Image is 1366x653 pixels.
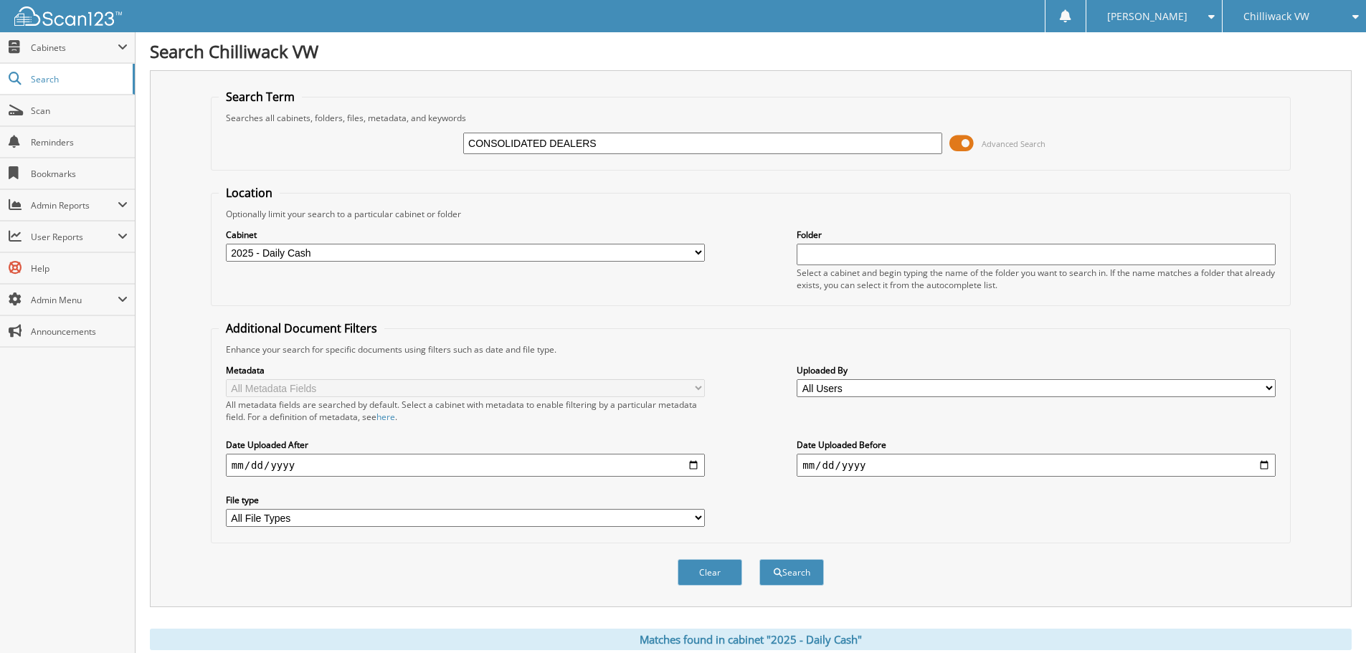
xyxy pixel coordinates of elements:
[226,494,705,506] label: File type
[226,439,705,451] label: Date Uploaded After
[219,208,1283,220] div: Optionally limit your search to a particular cabinet or folder
[797,454,1276,477] input: end
[1243,12,1309,21] span: Chilliwack VW
[219,185,280,201] legend: Location
[226,454,705,477] input: start
[31,231,118,243] span: User Reports
[219,112,1283,124] div: Searches all cabinets, folders, files, metadata, and keywords
[31,73,125,85] span: Search
[797,439,1276,451] label: Date Uploaded Before
[150,629,1352,650] div: Matches found in cabinet "2025 - Daily Cash"
[219,320,384,336] legend: Additional Document Filters
[31,136,128,148] span: Reminders
[14,6,122,26] img: scan123-logo-white.svg
[219,89,302,105] legend: Search Term
[31,325,128,338] span: Announcements
[759,559,824,586] button: Search
[678,559,742,586] button: Clear
[226,229,705,241] label: Cabinet
[1107,12,1187,21] span: [PERSON_NAME]
[150,39,1352,63] h1: Search Chilliwack VW
[31,199,118,211] span: Admin Reports
[219,343,1283,356] div: Enhance your search for specific documents using filters such as date and file type.
[797,364,1276,376] label: Uploaded By
[376,411,395,423] a: here
[797,267,1276,291] div: Select a cabinet and begin typing the name of the folder you want to search in. If the name match...
[31,105,128,117] span: Scan
[797,229,1276,241] label: Folder
[31,262,128,275] span: Help
[31,294,118,306] span: Admin Menu
[982,138,1045,149] span: Advanced Search
[226,399,705,423] div: All metadata fields are searched by default. Select a cabinet with metadata to enable filtering b...
[226,364,705,376] label: Metadata
[31,168,128,180] span: Bookmarks
[31,42,118,54] span: Cabinets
